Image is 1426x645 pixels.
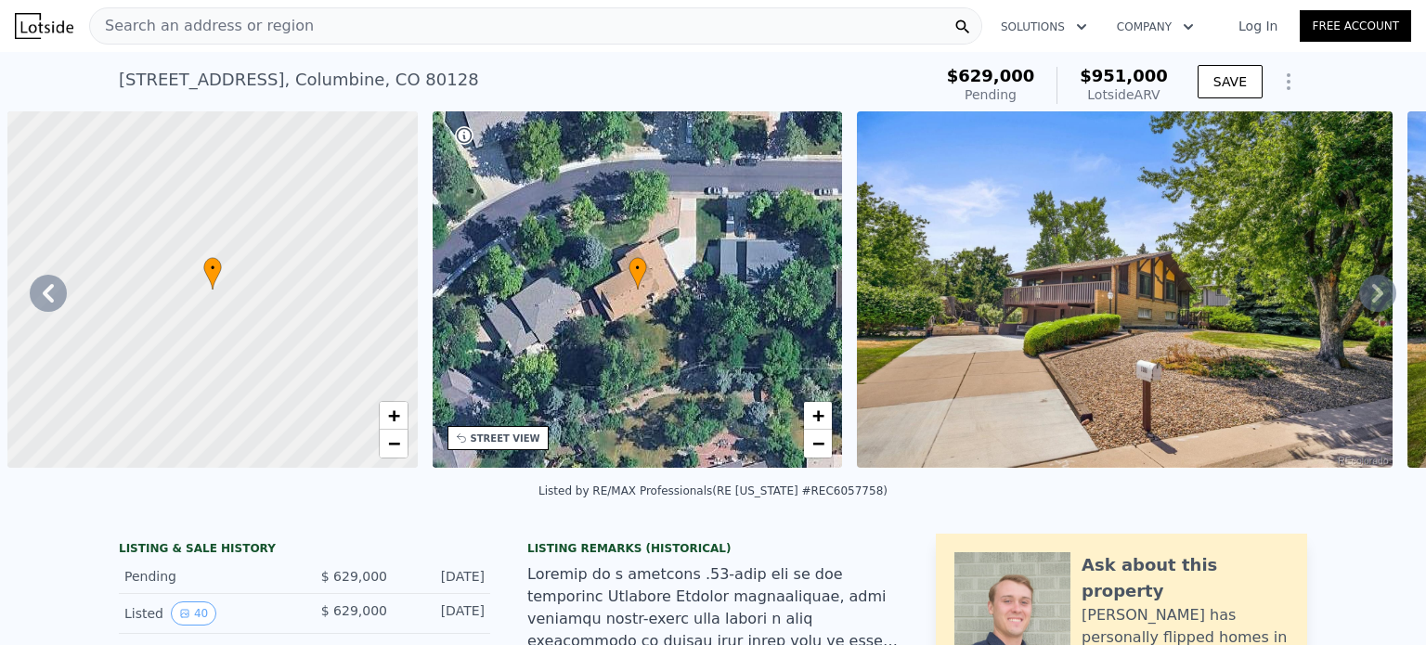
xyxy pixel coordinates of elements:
[527,541,899,556] div: Listing Remarks (Historical)
[1102,10,1209,44] button: Company
[119,67,479,93] div: [STREET_ADDRESS] , Columbine , CO 80128
[1082,552,1289,604] div: Ask about this property
[629,260,647,277] span: •
[812,404,824,427] span: +
[90,15,314,37] span: Search an address or region
[387,404,399,427] span: +
[986,10,1102,44] button: Solutions
[538,484,888,497] div: Listed by RE/MAX Professionals (RE [US_STATE] #REC6057758)
[321,603,387,618] span: $ 629,000
[321,569,387,584] span: $ 629,000
[402,601,485,626] div: [DATE]
[1080,66,1168,85] span: $951,000
[629,257,647,290] div: •
[15,13,73,39] img: Lotside
[1270,63,1307,100] button: Show Options
[380,402,408,430] a: Zoom in
[124,567,290,586] div: Pending
[387,432,399,455] span: −
[471,432,540,445] div: STREET VIEW
[857,111,1392,468] img: Sale: 167361850 Parcel: 6300228
[119,541,490,560] div: LISTING & SALE HISTORY
[171,601,216,626] button: View historical data
[124,601,290,626] div: Listed
[1198,65,1263,98] button: SAVE
[804,402,832,430] a: Zoom in
[203,257,222,290] div: •
[1300,10,1411,42] a: Free Account
[203,260,222,277] span: •
[1216,17,1300,35] a: Log In
[1080,85,1168,104] div: Lotside ARV
[380,430,408,458] a: Zoom out
[804,430,832,458] a: Zoom out
[947,85,1035,104] div: Pending
[402,567,485,586] div: [DATE]
[947,66,1035,85] span: $629,000
[812,432,824,455] span: −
